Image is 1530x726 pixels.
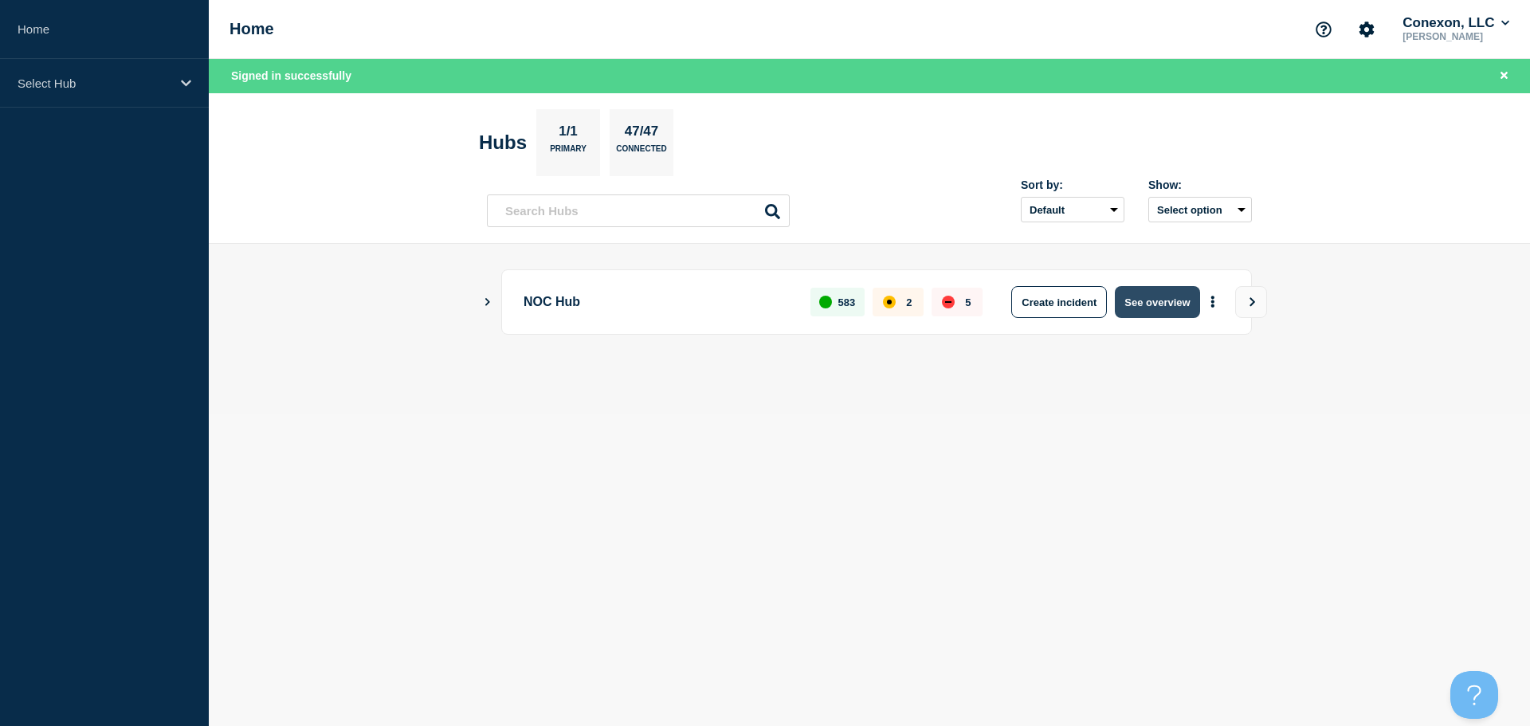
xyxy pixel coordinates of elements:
[965,296,971,308] p: 5
[18,77,171,90] p: Select Hub
[553,124,584,144] p: 1/1
[1148,197,1252,222] button: Select option
[550,144,586,161] p: Primary
[1350,13,1383,46] button: Account settings
[883,296,896,308] div: affected
[1021,179,1124,191] div: Sort by:
[616,144,666,161] p: Connected
[1021,197,1124,222] select: Sort by
[1011,286,1107,318] button: Create incident
[487,194,790,227] input: Search Hubs
[1450,671,1498,719] iframe: Help Scout Beacon - Open
[906,296,912,308] p: 2
[524,286,792,318] p: NOC Hub
[1399,15,1512,31] button: Conexon, LLC
[1202,288,1223,317] button: More actions
[1399,31,1512,42] p: [PERSON_NAME]
[229,20,274,38] h1: Home
[1115,286,1199,318] button: See overview
[1148,179,1252,191] div: Show:
[1494,67,1514,85] button: Close banner
[484,296,492,308] button: Show Connected Hubs
[231,69,351,82] span: Signed in successfully
[942,296,955,308] div: down
[1235,286,1267,318] button: View
[838,296,856,308] p: 583
[479,131,527,154] h2: Hubs
[819,296,832,308] div: up
[618,124,665,144] p: 47/47
[1307,13,1340,46] button: Support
